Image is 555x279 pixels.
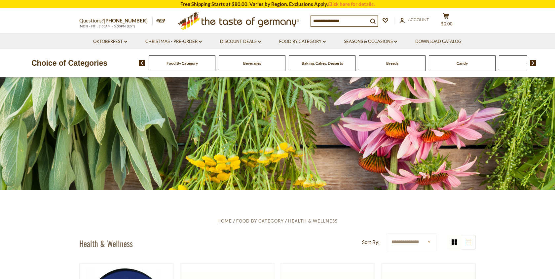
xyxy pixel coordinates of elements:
a: Beverages [243,61,261,66]
p: Questions? [79,17,153,25]
img: next arrow [530,60,536,66]
a: Baking, Cakes, Desserts [302,61,343,66]
a: Candy [457,61,468,66]
a: Oktoberfest [93,38,127,45]
button: $0.00 [436,13,456,29]
a: Click here for details. [328,1,375,7]
a: Download Catalog [415,38,462,45]
a: Breads [386,61,398,66]
a: Home [217,218,232,224]
span: MON - FRI, 9:00AM - 5:00PM (EST) [79,24,135,28]
h1: Health & Wellness [79,238,133,248]
a: Food By Category [166,61,198,66]
label: Sort By: [362,238,380,246]
a: Discount Deals [220,38,261,45]
a: Health & Wellness [288,218,338,224]
a: [PHONE_NUMBER] [104,17,148,23]
img: previous arrow [139,60,145,66]
a: Account [400,16,429,23]
span: Account [408,17,429,22]
span: $0.00 [441,21,453,26]
a: Food By Category [279,38,326,45]
a: Christmas - PRE-ORDER [145,38,202,45]
a: Seasons & Occasions [344,38,397,45]
a: Food By Category [236,218,284,224]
